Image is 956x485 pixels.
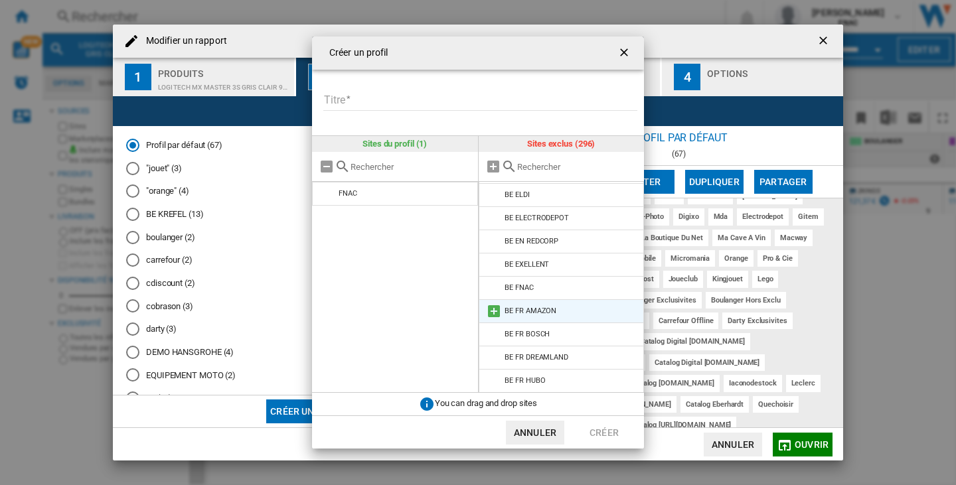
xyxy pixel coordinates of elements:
[339,189,357,198] div: FNAC
[485,159,501,174] md-icon: Tout ajouter
[505,190,529,199] div: BE ELDI
[435,399,537,409] span: You can drag and drop sites
[617,46,633,62] ng-md-icon: getI18NText('BUTTONS.CLOSE_DIALOG')
[506,421,564,445] button: Annuler
[505,330,550,338] div: BE FR BOSCH
[505,353,568,362] div: BE FR DREAMLAND
[505,214,569,222] div: BE ELECTRODEPOT
[505,307,556,315] div: BE FR AMAZON
[323,46,388,60] h4: Créer un profil
[505,283,533,292] div: BE FNAC
[351,162,471,172] input: Rechercher
[312,136,478,152] div: Sites du profil (1)
[505,237,558,245] div: BE EN REDCORP
[479,136,645,152] div: Sites exclus (296)
[505,376,545,385] div: BE FR HUBO
[319,159,335,174] md-icon: Tout retirer
[505,260,549,269] div: BE EXELLENT
[517,162,638,172] input: Rechercher
[575,421,633,445] button: Créer
[612,40,639,66] button: getI18NText('BUTTONS.CLOSE_DIALOG')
